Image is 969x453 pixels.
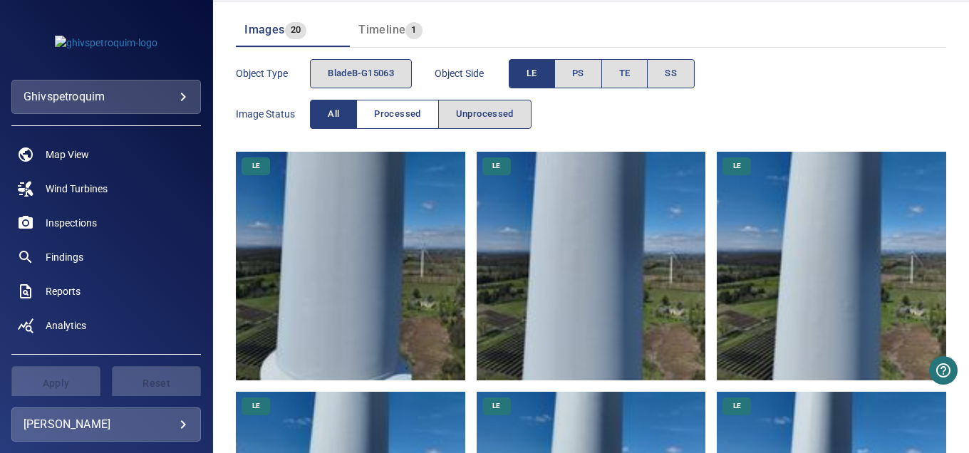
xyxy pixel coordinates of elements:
[405,22,422,38] span: 1
[11,172,201,206] a: windturbines noActive
[11,274,201,308] a: reports noActive
[456,106,514,123] span: Unprocessed
[374,106,420,123] span: Processed
[601,59,648,88] button: TE
[484,401,509,411] span: LE
[358,23,405,36] span: Timeline
[46,147,89,162] span: Map View
[310,100,357,129] button: All
[310,59,412,88] button: bladeB-G15063
[328,106,339,123] span: All
[356,100,438,129] button: Processed
[46,216,97,230] span: Inspections
[244,161,269,171] span: LE
[236,66,310,80] span: Object type
[24,85,189,108] div: ghivspetroquim
[244,401,269,411] span: LE
[328,66,394,82] span: bladeB-G15063
[11,308,201,343] a: analytics noActive
[11,80,201,114] div: ghivspetroquim
[725,161,750,171] span: LE
[665,66,677,82] span: SS
[509,59,695,88] div: objectSide
[619,66,631,82] span: TE
[527,66,537,82] span: LE
[484,161,509,171] span: LE
[244,23,284,36] span: Images
[435,66,509,80] span: Object Side
[647,59,695,88] button: SS
[24,413,189,436] div: [PERSON_NAME]
[46,250,83,264] span: Findings
[310,100,532,129] div: imageStatus
[438,100,532,129] button: Unprocessed
[11,137,201,172] a: map noActive
[554,59,602,88] button: PS
[310,59,412,88] div: objectType
[46,284,81,298] span: Reports
[11,240,201,274] a: findings noActive
[55,36,157,50] img: ghivspetroquim-logo
[46,318,86,333] span: Analytics
[236,107,310,121] span: Image Status
[11,206,201,240] a: inspections noActive
[572,66,584,82] span: PS
[725,401,750,411] span: LE
[46,182,108,196] span: Wind Turbines
[509,59,555,88] button: LE
[285,22,307,38] span: 20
